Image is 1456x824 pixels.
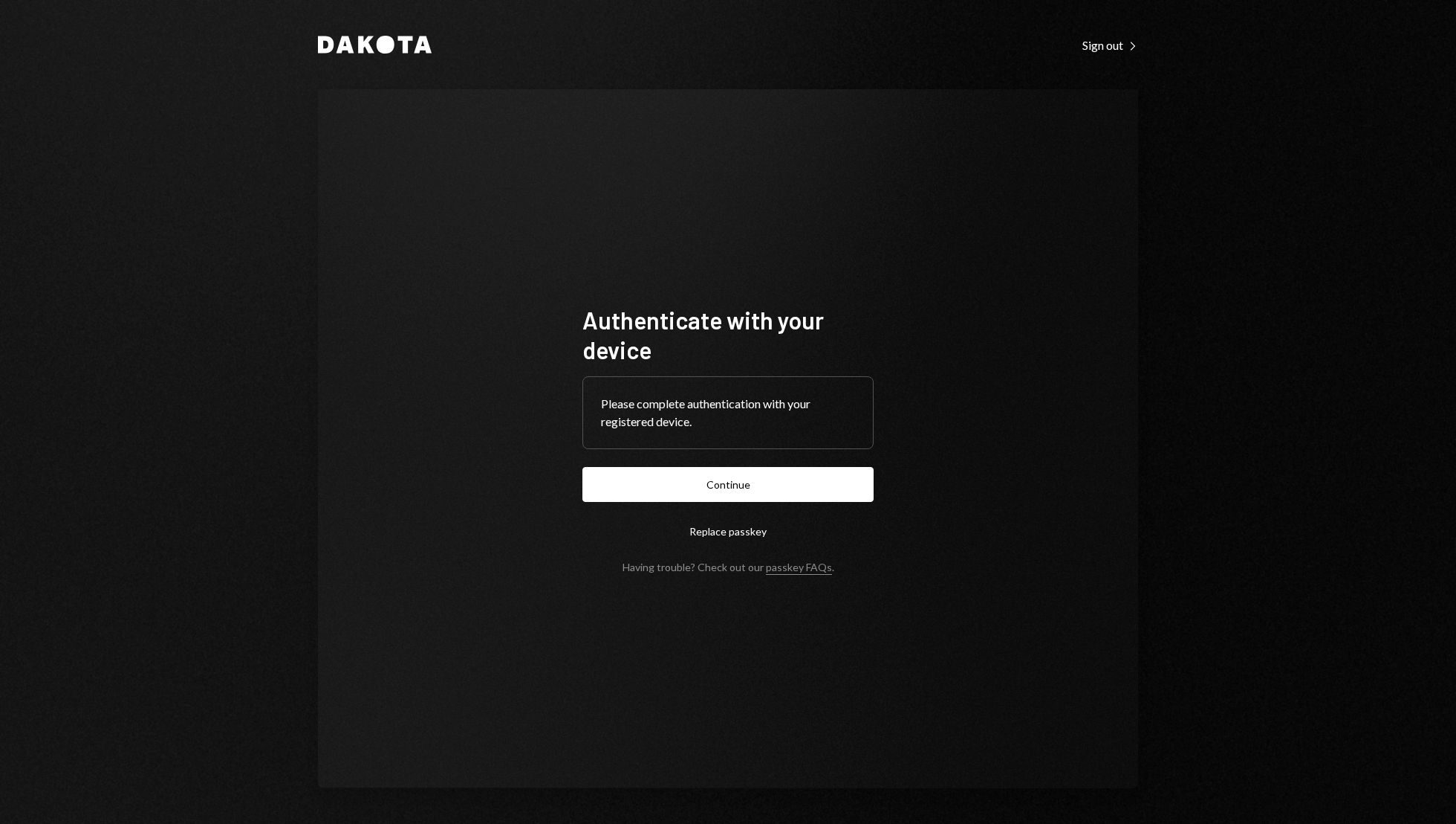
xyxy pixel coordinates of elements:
a: Sign out [1082,36,1138,53]
div: Please complete authentication with your registered device. [601,395,855,431]
h1: Authenticate with your device [582,305,874,364]
div: Having trouble? Check out our . [623,561,834,573]
a: passkey FAQs [766,561,832,575]
button: Replace passkey [582,514,874,549]
button: Continue [582,467,874,502]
